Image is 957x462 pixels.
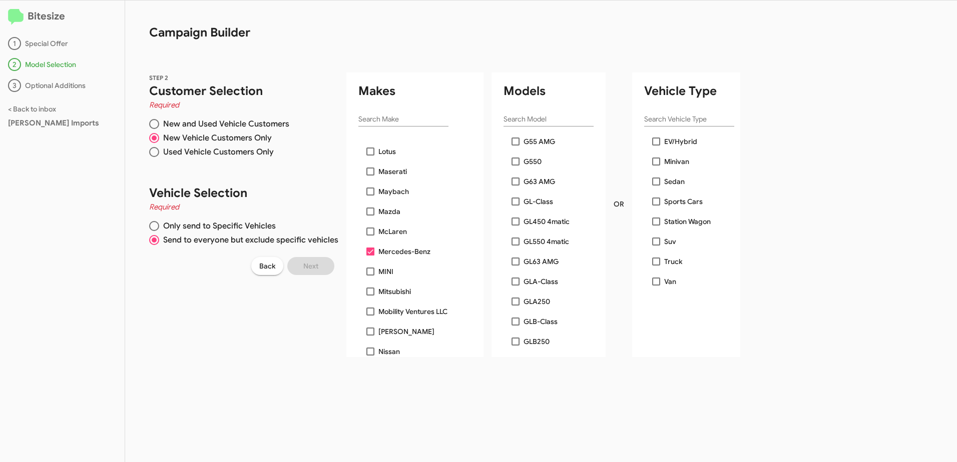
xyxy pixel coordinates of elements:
[524,275,558,287] span: GLA-Class
[378,185,409,197] span: Maybach
[149,99,338,111] h4: Required
[664,175,685,187] span: Sedan
[664,195,703,207] span: Sports Cars
[8,37,117,50] div: Special Offer
[378,245,430,257] span: Mercedes-Benz
[378,285,411,297] span: Mitsubishi
[8,8,117,25] h2: Bitesize
[378,205,400,217] span: Mazda
[664,235,676,247] span: Suv
[378,265,393,277] span: MINI
[125,0,706,40] h1: Campaign Builder
[8,118,117,128] div: [PERSON_NAME] Imports
[149,185,338,201] h1: Vehicle Selection
[8,104,56,113] a: < Back to inbox
[378,345,400,357] span: Nissan
[378,325,434,337] span: [PERSON_NAME]
[524,295,550,307] span: GLA250
[504,83,606,99] h1: Models
[644,83,740,99] h1: Vehicle Type
[287,257,334,275] button: Next
[524,155,542,167] span: G550
[524,255,559,267] span: GL63 AMG
[8,37,21,50] div: 1
[8,79,117,92] div: Optional Additions
[664,155,689,167] span: Minivan
[149,74,168,81] span: STEP 2
[8,79,21,92] div: 3
[159,235,338,245] span: Send to everyone but exclude specific vehicles
[8,58,117,71] div: Model Selection
[614,199,624,209] span: OR
[159,119,289,129] span: New and Used Vehicle Customers
[378,165,407,177] span: Maserati
[664,255,682,267] span: Truck
[251,257,283,275] button: Back
[524,335,550,347] span: GLB250
[664,135,697,147] span: EV/Hybrid
[524,175,555,187] span: G63 AMG
[664,215,711,227] span: Station Wagon
[8,58,21,71] div: 2
[149,201,338,213] h4: Required
[149,83,338,99] h1: Customer Selection
[524,355,558,367] span: GLC-Class
[159,147,274,157] span: Used Vehicle Customers Only
[259,257,275,275] span: Back
[8,9,24,25] img: logo-minimal.svg
[358,83,484,99] h1: Makes
[524,215,570,227] span: GL450 4matic
[378,305,447,317] span: Mobility Ventures LLC
[303,257,318,275] span: Next
[664,275,676,287] span: Van
[159,133,272,143] span: New Vehicle Customers Only
[524,315,558,327] span: GLB-Class
[159,221,276,231] span: Only send to Specific Vehicles
[524,135,555,147] span: G55 AMG
[524,195,553,207] span: GL-Class
[524,235,569,247] span: GL550 4matic
[378,145,396,157] span: Lotus
[378,225,407,237] span: McLaren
